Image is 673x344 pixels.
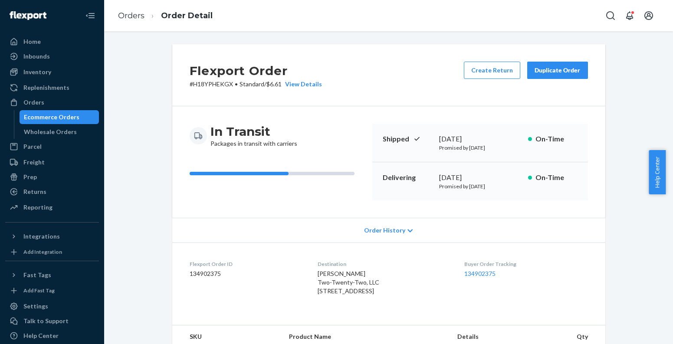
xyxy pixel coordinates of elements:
[210,124,297,139] h3: In Transit
[82,7,99,24] button: Close Navigation
[23,302,48,311] div: Settings
[240,80,264,88] span: Standard
[23,158,45,167] div: Freight
[602,7,619,24] button: Open Search Box
[318,270,379,295] span: [PERSON_NAME] Two-Twenty-Two, LLC [STREET_ADDRESS]
[23,203,53,212] div: Reporting
[10,11,46,20] img: Flexport logo
[621,7,638,24] button: Open notifications
[23,37,41,46] div: Home
[190,269,304,278] dd: 134902375
[464,62,520,79] button: Create Return
[190,62,322,80] h2: Flexport Order
[535,173,578,183] p: On-Time
[23,287,55,294] div: Add Fast Tag
[161,11,213,20] a: Order Detail
[5,155,99,169] a: Freight
[190,80,322,88] p: # H18YPHEKGX / $6.61
[383,134,432,144] p: Shipped
[5,35,99,49] a: Home
[464,270,496,277] a: 134902375
[5,170,99,184] a: Prep
[23,83,69,92] div: Replenishments
[5,285,99,296] a: Add Fast Tag
[111,3,220,29] ol: breadcrumbs
[118,11,144,20] a: Orders
[5,95,99,109] a: Orders
[23,173,37,181] div: Prep
[282,80,322,88] button: View Details
[439,144,521,151] p: Promised by [DATE]
[464,260,588,268] dt: Buyer Order Tracking
[439,183,521,190] p: Promised by [DATE]
[24,113,79,121] div: Ecommerce Orders
[535,134,578,144] p: On-Time
[439,173,521,183] div: [DATE]
[23,187,46,196] div: Returns
[5,329,99,343] a: Help Center
[5,247,99,257] a: Add Integration
[5,268,99,282] button: Fast Tags
[5,185,99,199] a: Returns
[23,271,51,279] div: Fast Tags
[20,110,99,124] a: Ecommerce Orders
[527,62,588,79] button: Duplicate Order
[5,81,99,95] a: Replenishments
[5,229,99,243] button: Integrations
[23,232,60,241] div: Integrations
[23,317,69,325] div: Talk to Support
[535,66,581,75] div: Duplicate Order
[5,314,99,328] a: Talk to Support
[5,49,99,63] a: Inbounds
[364,226,405,235] span: Order History
[20,125,99,139] a: Wholesale Orders
[5,65,99,79] a: Inventory
[24,128,77,136] div: Wholesale Orders
[235,80,238,88] span: •
[23,142,42,151] div: Parcel
[5,299,99,313] a: Settings
[5,140,99,154] a: Parcel
[23,68,51,76] div: Inventory
[23,98,44,107] div: Orders
[210,124,297,148] div: Packages in transit with carriers
[23,248,62,256] div: Add Integration
[439,134,521,144] div: [DATE]
[23,52,50,61] div: Inbounds
[649,150,666,194] button: Help Center
[640,7,657,24] button: Open account menu
[318,260,450,268] dt: Destination
[190,260,304,268] dt: Flexport Order ID
[23,331,59,340] div: Help Center
[5,200,99,214] a: Reporting
[383,173,432,183] p: Delivering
